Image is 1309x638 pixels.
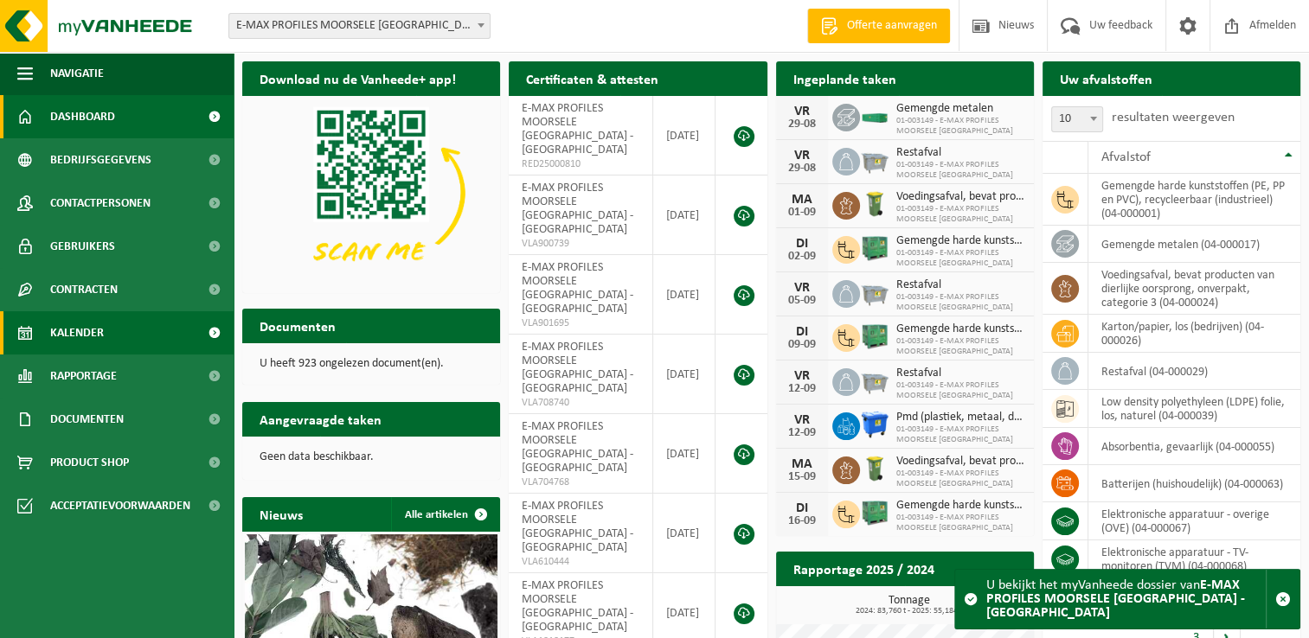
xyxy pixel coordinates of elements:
[896,190,1025,204] span: Voedingsafval, bevat producten van dierlijke oorsprong, onverpakt, categorie 3
[653,96,716,175] td: [DATE]
[843,17,941,35] span: Offerte aanvragen
[1088,465,1300,502] td: batterijen (huishoudelijk) (04-000063)
[785,325,819,339] div: DI
[260,358,483,370] p: U heeft 923 ongelezen document(en).
[229,14,490,38] span: E-MAX PROFILES MOORSELE NV - MOORSELE
[896,367,1025,380] span: Restafval
[1088,174,1300,226] td: gemengde harde kunststoffen (PE, PP en PVC), recycleerbaar (industrieel) (04-000001)
[785,237,819,251] div: DI
[785,251,819,263] div: 02-09
[896,116,1025,137] span: 01-003149 - E-MAX PROFILES MOORSELE [GEOGRAPHIC_DATA]
[896,499,1025,513] span: Gemengde harde kunststoffen (pe, pp en pvc), recycleerbaar (industrieel)
[260,451,483,463] p: Geen data beschikbaar.
[522,555,639,569] span: VLA610444
[242,309,353,342] h2: Documenten
[242,497,320,531] h2: Nieuws
[1088,263,1300,315] td: voedingsafval, bevat producten van dierlijke oorsprong, onverpakt, categorie 3 (04-000024)
[807,9,950,43] a: Offerte aanvragen
[896,160,1025,181] span: 01-003149 - E-MAX PROFILES MOORSELE [GEOGRAPHIC_DATA]
[896,424,1025,445] span: 01-003149 - E-MAX PROFILES MOORSELE [GEOGRAPHIC_DATA]
[896,469,1025,489] span: 01-003149 - E-MAX PROFILES MOORSELE [GEOGRAPHIC_DATA]
[896,292,1025,313] span: 01-003149 - E-MAX PROFILES MOORSELE [GEOGRAPHIC_DATA]
[653,175,716,255] td: [DATE]
[785,383,819,395] div: 12-09
[896,102,1025,116] span: Gemengde metalen
[896,411,1025,424] span: Pmd (plastiek, metaal, drankkartons) (bedrijven)
[522,102,633,156] span: E-MAX PROFILES MOORSELE [GEOGRAPHIC_DATA] - [GEOGRAPHIC_DATA]
[860,189,889,219] img: WB-0140-HPE-GN-50
[785,515,819,527] div: 16-09
[860,233,889,263] img: PB-HB-1400-HPE-GN-01
[522,316,639,330] span: VLA901695
[860,322,889,351] img: PB-HB-1400-HPE-GN-01
[1088,502,1300,540] td: elektronische apparatuur - overige (OVE) (04-000067)
[50,52,104,95] span: Navigatie
[1088,540,1300,578] td: elektronische apparatuur - TV-monitoren (TVM) (04-000068)
[242,96,500,290] img: Download de VHEPlus App
[860,145,889,175] img: WB-2500-GAL-GY-01
[860,454,889,483] img: WB-0140-HPE-GN-50
[785,149,819,163] div: VR
[1052,107,1102,131] span: 10
[50,182,151,225] span: Contactpersonen
[785,163,819,175] div: 29-08
[522,261,633,316] span: E-MAX PROFILES MOORSELE [GEOGRAPHIC_DATA] - [GEOGRAPHIC_DATA]
[1088,428,1300,465] td: absorbentia, gevaarlijk (04-000055)
[860,410,889,439] img: WB-1100-HPE-BE-01
[896,204,1025,225] span: 01-003149 - E-MAX PROFILES MOORSELE [GEOGRAPHIC_DATA]
[522,182,633,236] span: E-MAX PROFILES MOORSELE [GEOGRAPHIC_DATA] - [GEOGRAPHIC_DATA]
[50,138,151,182] span: Bedrijfsgegevens
[860,108,889,124] img: HK-XC-20-GN-00
[785,369,819,383] div: VR
[986,570,1266,628] div: U bekijkt het myVanheede dossier van
[50,95,115,138] span: Dashboard
[896,455,1025,469] span: Voedingsafval, bevat producten van dierlijke oorsprong, onverpakt, categorie 3
[1112,111,1235,124] label: resultaten weergeven
[1088,390,1300,428] td: low density polyethyleen (LDPE) folie, los, naturel (04-000039)
[1051,106,1103,132] span: 10
[522,579,633,634] span: E-MAX PROFILES MOORSELE [GEOGRAPHIC_DATA] - [GEOGRAPHIC_DATA]
[860,278,889,307] img: WB-2500-GAL-GY-01
[522,396,639,410] span: VLA708740
[1043,61,1170,95] h2: Uw afvalstoffen
[522,500,633,554] span: E-MAX PROFILES MOORSELE [GEOGRAPHIC_DATA] - [GEOGRAPHIC_DATA]
[50,268,118,311] span: Contracten
[228,13,491,39] span: E-MAX PROFILES MOORSELE NV - MOORSELE
[896,146,1025,160] span: Restafval
[509,61,676,95] h2: Certificaten & attesten
[776,552,952,585] h2: Rapportage 2025 / 2024
[785,339,819,351] div: 09-09
[50,225,115,268] span: Gebruikers
[785,427,819,439] div: 12-09
[785,193,819,207] div: MA
[653,335,716,414] td: [DATE]
[785,118,819,131] div: 29-08
[50,354,117,398] span: Rapportage
[242,402,399,436] h2: Aangevraagde taken
[860,366,889,395] img: WB-2500-GAL-GY-01
[896,380,1025,401] span: 01-003149 - E-MAX PROFILES MOORSELE [GEOGRAPHIC_DATA]
[896,513,1025,533] span: 01-003149 - E-MAX PROFILES MOORSELE [GEOGRAPHIC_DATA]
[896,322,1025,336] span: Gemengde harde kunststoffen (pe, pp en pvc), recycleerbaar (industrieel)
[1088,315,1300,353] td: karton/papier, los (bedrijven) (04-000026)
[785,413,819,427] div: VR
[896,278,1025,292] span: Restafval
[522,420,633,475] span: E-MAX PROFILES MOORSELE [GEOGRAPHIC_DATA] - [GEOGRAPHIC_DATA]
[860,498,889,527] img: PB-HB-1400-HPE-GN-01
[1101,150,1151,164] span: Afvalstof
[50,484,190,527] span: Acceptatievoorwaarden
[1088,353,1300,390] td: restafval (04-000029)
[785,595,1034,616] h3: Tonnage
[522,475,639,489] span: VLA704768
[242,61,473,95] h2: Download nu de Vanheede+ app!
[986,578,1245,620] strong: E-MAX PROFILES MOORSELE [GEOGRAPHIC_DATA] - [GEOGRAPHIC_DATA]
[785,105,819,118] div: VR
[785,281,819,295] div: VR
[653,414,716,494] td: [DATE]
[896,234,1025,248] span: Gemengde harde kunststoffen (pe, pp en pvc), recycleerbaar (industrieel)
[785,471,819,483] div: 15-09
[653,494,716,573] td: [DATE]
[785,607,1034,616] span: 2024: 83,760 t - 2025: 55,184 t
[50,398,124,441] span: Documenten
[522,237,639,251] span: VLA900739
